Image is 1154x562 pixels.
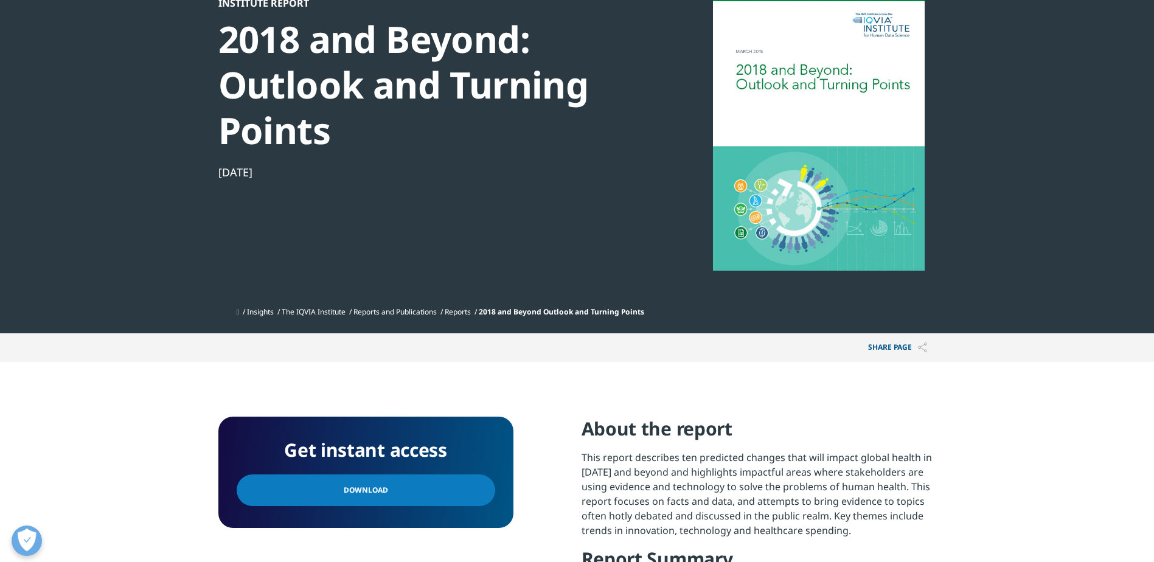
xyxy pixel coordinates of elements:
[237,435,495,465] h4: Get instant access
[12,526,42,556] button: 優先設定センターを開く
[282,307,346,317] a: The IQVIA Institute
[247,307,274,317] a: Insights
[479,307,644,317] span: 2018 and Beyond Outlook and Turning Points
[582,417,936,450] h4: About the report
[344,484,388,497] span: Download
[445,307,471,317] a: Reports
[237,474,495,506] a: Download
[918,342,927,353] img: Share PAGE
[859,333,936,362] p: Share PAGE
[859,333,936,362] button: Share PAGEShare PAGE
[353,307,437,317] a: Reports and Publications
[218,16,636,153] div: 2018 and Beyond: Outlook and Turning Points
[582,450,936,547] p: This report describes ten predicted changes that will impact global health in [DATE] and beyond a...
[218,165,636,179] div: [DATE]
